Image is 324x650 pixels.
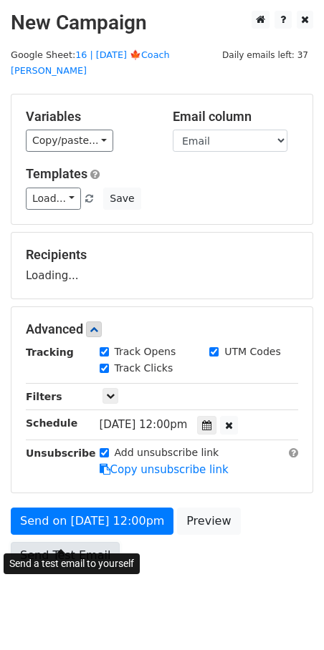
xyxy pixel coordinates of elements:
span: Daily emails left: 37 [217,47,313,63]
h2: New Campaign [11,11,313,35]
a: Templates [26,166,87,181]
span: [DATE] 12:00pm [100,418,188,431]
h5: Email column [173,109,298,125]
a: Load... [26,188,81,210]
iframe: Chat Widget [252,581,324,650]
label: Add unsubscribe link [115,445,219,460]
div: Send a test email to yourself [4,553,140,574]
a: Daily emails left: 37 [217,49,313,60]
label: Track Opens [115,344,176,359]
strong: Tracking [26,346,74,358]
div: Loading... [26,247,298,284]
h5: Advanced [26,321,298,337]
a: Copy/paste... [26,130,113,152]
h5: Variables [26,109,151,125]
label: Track Clicks [115,361,173,376]
strong: Schedule [26,417,77,429]
strong: Unsubscribe [26,447,96,459]
a: Send Test Email [11,542,120,569]
a: Copy unsubscribe link [100,463,229,476]
a: 16 | [DATE] 🍁Coach [PERSON_NAME] [11,49,170,77]
a: Send on [DATE] 12:00pm [11,508,173,535]
label: UTM Codes [224,344,280,359]
button: Save [103,188,140,210]
a: Preview [177,508,240,535]
strong: Filters [26,391,62,402]
h5: Recipients [26,247,298,263]
small: Google Sheet: [11,49,170,77]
